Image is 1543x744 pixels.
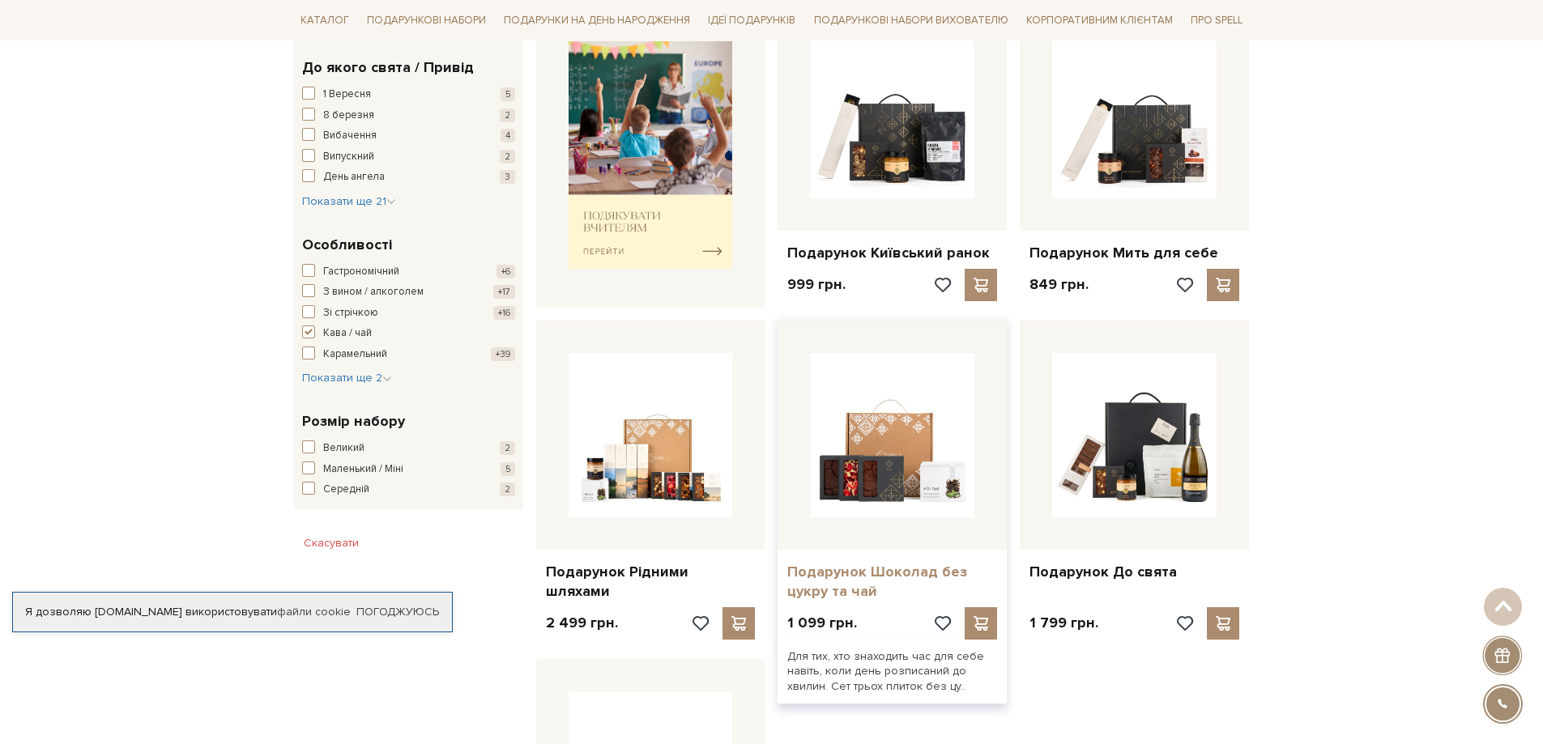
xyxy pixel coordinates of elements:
p: 849 грн. [1029,275,1089,294]
p: 1 799 грн. [1029,614,1098,632]
span: Гастрономічний [323,264,399,280]
button: Зі стрічкою +16 [302,305,515,321]
button: Гастрономічний +6 [302,264,515,280]
div: Для тих, хто знаходить час для себе навіть, коли день розписаний до хвилин. Сет трьох плиток без ... [778,640,1007,704]
span: 5 [501,462,515,476]
button: Середній 2 [302,482,515,498]
span: 2 [500,150,515,164]
span: +6 [497,265,515,278]
a: Подарунок Мить для себе [1029,244,1239,262]
span: Показати ще 2 [302,371,392,385]
span: Карамельний [323,346,387,363]
span: 2 [500,441,515,455]
span: Особливості [302,234,392,256]
a: файли cookie [277,605,351,619]
span: Показати ще 21 [302,194,396,208]
a: Подарунок Київський ранок [787,244,997,262]
a: Подарунки на День народження [497,8,697,33]
a: Ідеї подарунків [701,8,802,33]
a: Подарунок Рідними шляхами [546,563,756,601]
a: Подарунок До свята [1029,563,1239,581]
button: Великий 2 [302,440,515,457]
button: З вином / алкоголем +17 [302,284,515,300]
a: Подарунок Шоколад без цукру та чай [787,563,997,601]
button: Карамельний +39 [302,346,515,363]
a: Подарункові набори вихователю [808,6,1015,34]
span: 5 [501,87,515,101]
button: 8 березня 2 [302,108,515,124]
span: 1 Вересня [323,87,371,103]
img: banner [569,41,733,269]
a: Корпоративним клієнтам [1020,6,1179,34]
p: 2 499 грн. [546,614,618,632]
span: 2 [500,108,515,122]
span: Кава / чай [323,325,372,342]
span: Зі стрічкою [323,305,378,321]
span: Вибачення [323,128,377,144]
span: +39 [491,347,515,361]
button: Вибачення 4 [302,128,515,144]
span: Середній [323,482,369,498]
p: 1 099 грн. [787,614,857,632]
span: День ангела [323,169,385,185]
span: 4 [501,129,515,142]
button: 1 Вересня 5 [302,87,515,103]
button: День ангела 3 [302,169,515,185]
span: +16 [493,306,515,320]
span: +17 [493,285,515,299]
button: Скасувати [294,530,369,556]
span: Випускний [323,149,374,165]
button: Показати ще 2 [302,370,392,386]
button: Маленький / Міні 5 [302,461,515,478]
a: Подарункові набори [360,8,492,33]
a: Про Spell [1184,8,1249,33]
span: 8 березня [323,108,374,124]
button: Кава / чай [302,325,515,342]
span: З вином / алкоголем [323,284,424,300]
span: До якого свята / Привід [302,57,474,79]
a: Каталог [294,8,356,33]
span: Великий [323,440,364,457]
span: Розмір набору [302,410,405,432]
span: 3 [500,170,515,184]
p: 999 грн. [787,275,846,294]
div: Я дозволяю [DOMAIN_NAME] використовувати [13,605,452,619]
span: 2 [500,483,515,496]
button: Випускний 2 [302,149,515,165]
button: Показати ще 21 [302,193,396,210]
a: Погоджуюсь [356,605,439,619]
span: Маленький / Міні [323,461,403,478]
